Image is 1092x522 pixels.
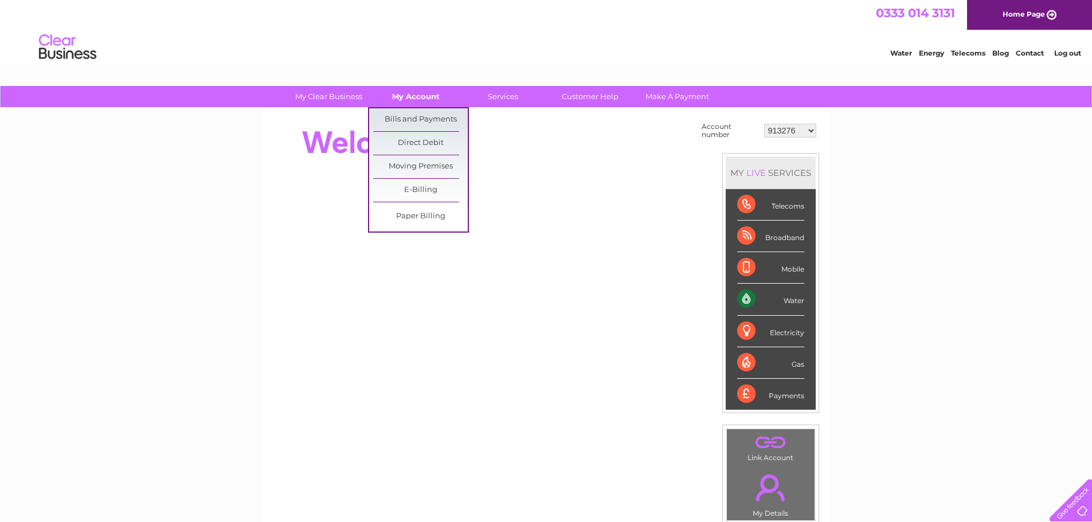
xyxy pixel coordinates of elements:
td: Account number [699,120,761,142]
div: LIVE [744,167,768,178]
a: E-Billing [373,179,468,202]
a: Services [456,86,550,107]
a: Paper Billing [373,205,468,228]
a: Make A Payment [630,86,725,107]
img: logo.png [38,30,97,65]
a: . [730,468,812,508]
div: Mobile [737,252,804,284]
a: My Account [369,86,463,107]
div: Broadband [737,221,804,252]
a: . [730,432,812,452]
div: Payments [737,379,804,410]
td: Link Account [726,429,815,465]
a: Blog [992,49,1009,57]
a: Customer Help [543,86,637,107]
div: Water [737,284,804,315]
div: Clear Business is a trading name of Verastar Limited (registered in [GEOGRAPHIC_DATA] No. 3667643... [276,6,817,56]
a: Energy [919,49,944,57]
a: Log out [1054,49,1081,57]
a: 0333 014 3131 [876,6,955,20]
a: Water [890,49,912,57]
div: MY SERVICES [726,156,816,189]
a: My Clear Business [281,86,376,107]
td: My Details [726,465,815,521]
div: Electricity [737,316,804,347]
a: Telecoms [951,49,985,57]
a: Contact [1016,49,1044,57]
a: Moving Premises [373,155,468,178]
a: Bills and Payments [373,108,468,131]
a: Direct Debit [373,132,468,155]
div: Gas [737,347,804,379]
div: Telecoms [737,189,804,221]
